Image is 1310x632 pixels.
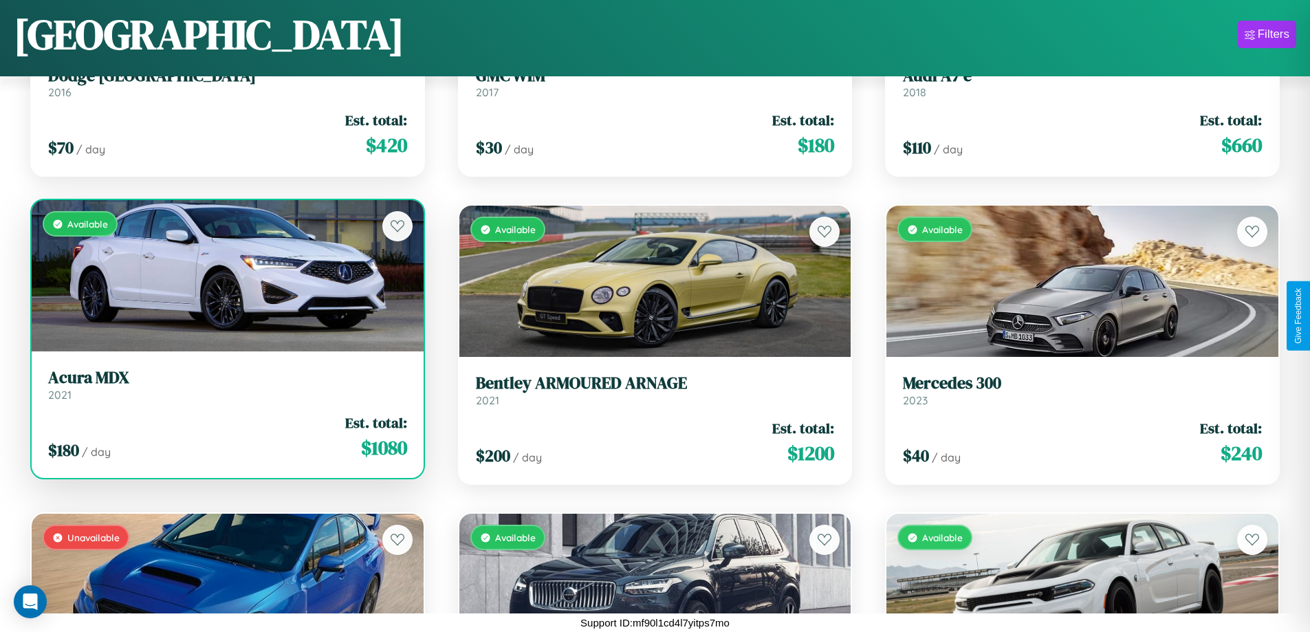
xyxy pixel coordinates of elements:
[366,131,407,159] span: $ 420
[495,224,536,235] span: Available
[772,110,834,130] span: Est. total:
[1200,110,1262,130] span: Est. total:
[1200,418,1262,438] span: Est. total:
[1293,288,1303,344] div: Give Feedback
[798,131,834,159] span: $ 180
[48,85,72,99] span: 2016
[1258,28,1289,41] div: Filters
[495,532,536,543] span: Available
[476,85,499,99] span: 2017
[1221,439,1262,467] span: $ 240
[903,373,1262,393] h3: Mercedes 300
[361,434,407,461] span: $ 1080
[48,368,407,388] h3: Acura MDX
[903,373,1262,407] a: Mercedes 3002023
[345,110,407,130] span: Est. total:
[476,444,510,467] span: $ 200
[513,450,542,464] span: / day
[903,66,1262,100] a: Audi A7 e2018
[476,136,502,159] span: $ 30
[48,439,79,461] span: $ 180
[1238,21,1296,48] button: Filters
[903,136,931,159] span: $ 110
[48,66,407,86] h3: Dodge [GEOGRAPHIC_DATA]
[476,66,835,100] a: GMC WIM2017
[934,142,963,156] span: / day
[48,66,407,100] a: Dodge [GEOGRAPHIC_DATA]2016
[772,418,834,438] span: Est. total:
[922,224,963,235] span: Available
[932,450,961,464] span: / day
[67,532,120,543] span: Unavailable
[476,373,835,407] a: Bentley ARMOURED ARNAGE2021
[903,85,926,99] span: 2018
[48,368,407,402] a: Acura MDX2021
[922,532,963,543] span: Available
[48,388,72,402] span: 2021
[1221,131,1262,159] span: $ 660
[903,444,929,467] span: $ 40
[505,142,534,156] span: / day
[787,439,834,467] span: $ 1200
[48,136,74,159] span: $ 70
[476,393,499,407] span: 2021
[345,413,407,433] span: Est. total:
[14,6,404,63] h1: [GEOGRAPHIC_DATA]
[67,218,108,230] span: Available
[14,585,47,618] div: Open Intercom Messenger
[580,613,730,632] p: Support ID: mf90l1cd4l7yitps7mo
[76,142,105,156] span: / day
[903,393,928,407] span: 2023
[82,445,111,459] span: / day
[476,373,835,393] h3: Bentley ARMOURED ARNAGE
